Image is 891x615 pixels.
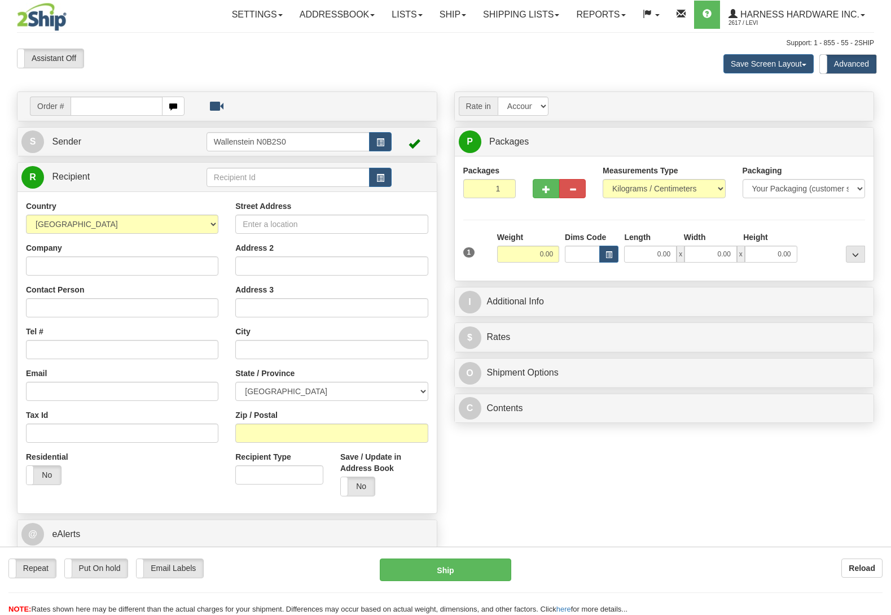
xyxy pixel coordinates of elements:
[849,564,875,573] b: Reload
[459,291,481,313] span: I
[743,165,782,176] label: Packaging
[383,1,431,29] a: Lists
[459,130,870,154] a: P Packages
[52,137,81,146] span: Sender
[568,1,634,29] a: Reports
[235,215,428,234] input: Enter a location
[340,451,428,474] label: Save / Update in Address Book
[21,130,44,153] span: S
[820,55,876,73] label: Advanced
[235,200,291,212] label: Street Address
[463,247,475,258] span: 1
[207,168,370,187] input: Recipient Id
[17,3,67,31] img: logo2617.jpg
[459,97,498,116] span: Rate in
[380,559,511,581] button: Ship
[26,409,48,421] label: Tax Id
[235,368,295,379] label: State / Province
[475,1,568,29] a: Shipping lists
[459,130,481,153] span: P
[341,477,375,496] label: No
[26,368,47,379] label: Email
[235,284,274,295] label: Address 3
[463,165,500,176] label: Packages
[556,605,571,613] a: here
[17,49,84,68] label: Assistant Off
[603,165,678,176] label: Measurements Type
[30,97,71,116] span: Order #
[9,559,56,578] label: Repeat
[207,132,370,151] input: Sender Id
[26,284,84,295] label: Contact Person
[26,242,62,254] label: Company
[459,362,481,385] span: O
[137,559,203,578] label: Email Labels
[21,165,186,189] a: R Recipient
[52,529,80,539] span: eAlerts
[728,18,813,29] span: 2617 / Levi
[21,523,433,546] a: @ eAlerts
[291,1,384,29] a: Addressbook
[235,242,274,254] label: Address 2
[235,409,278,421] label: Zip / Postal
[235,326,250,337] label: City
[21,130,207,154] a: S Sender
[677,246,684,263] span: x
[431,1,475,29] a: Ship
[235,451,291,463] label: Recipient Type
[223,1,291,29] a: Settings
[743,232,768,243] label: Height
[684,232,706,243] label: Width
[459,397,481,420] span: C
[17,38,874,48] div: Support: 1 - 855 - 55 - 2SHIP
[21,523,44,546] span: @
[26,326,43,337] label: Tel #
[723,54,814,73] button: Save Screen Layout
[624,232,651,243] label: Length
[565,232,606,243] label: Dims Code
[737,246,745,263] span: x
[489,137,529,146] span: Packages
[459,361,870,385] a: OShipment Options
[865,250,890,365] iframe: chat widget
[26,200,56,212] label: Country
[8,605,31,613] span: NOTE:
[846,246,865,263] div: ...
[459,326,870,349] a: $Rates
[841,559,883,578] button: Reload
[738,10,859,19] span: Harness Hardware Inc.
[720,1,874,29] a: Harness Hardware Inc. 2617 / Levi
[27,466,61,485] label: No
[459,397,870,420] a: CContents
[21,166,44,189] span: R
[26,451,68,463] label: Residential
[459,326,481,349] span: $
[52,172,90,181] span: Recipient
[65,559,128,578] label: Put On hold
[459,290,870,313] a: IAdditional Info
[497,232,523,243] label: Weight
